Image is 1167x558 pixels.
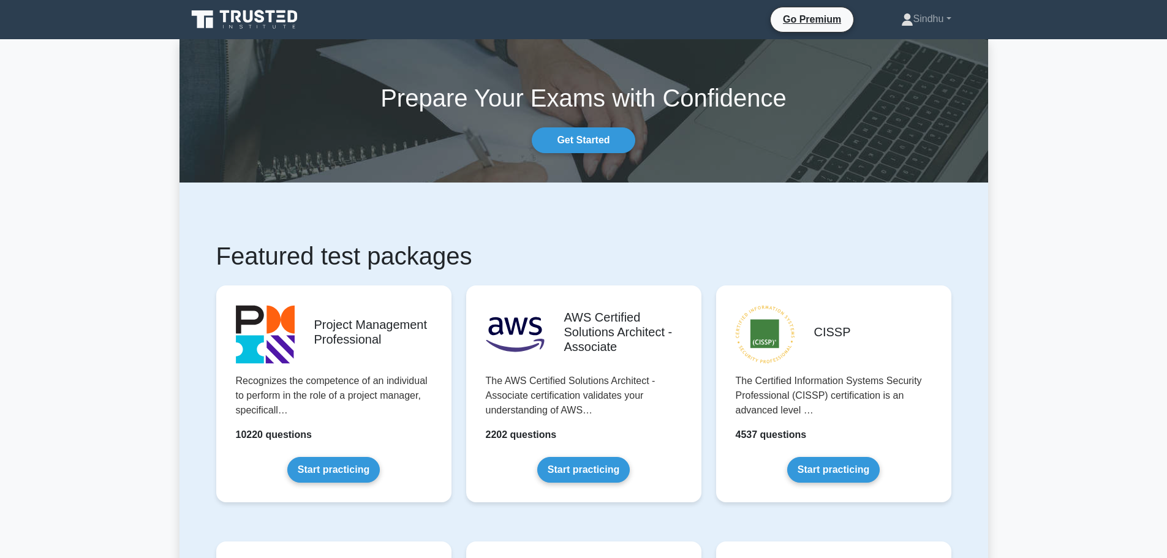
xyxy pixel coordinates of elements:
[287,457,380,483] a: Start practicing
[787,457,880,483] a: Start practicing
[216,241,951,271] h1: Featured test packages
[872,7,981,31] a: Sindhu
[532,127,635,153] a: Get Started
[537,457,630,483] a: Start practicing
[179,83,988,113] h1: Prepare Your Exams with Confidence
[776,12,848,27] a: Go Premium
